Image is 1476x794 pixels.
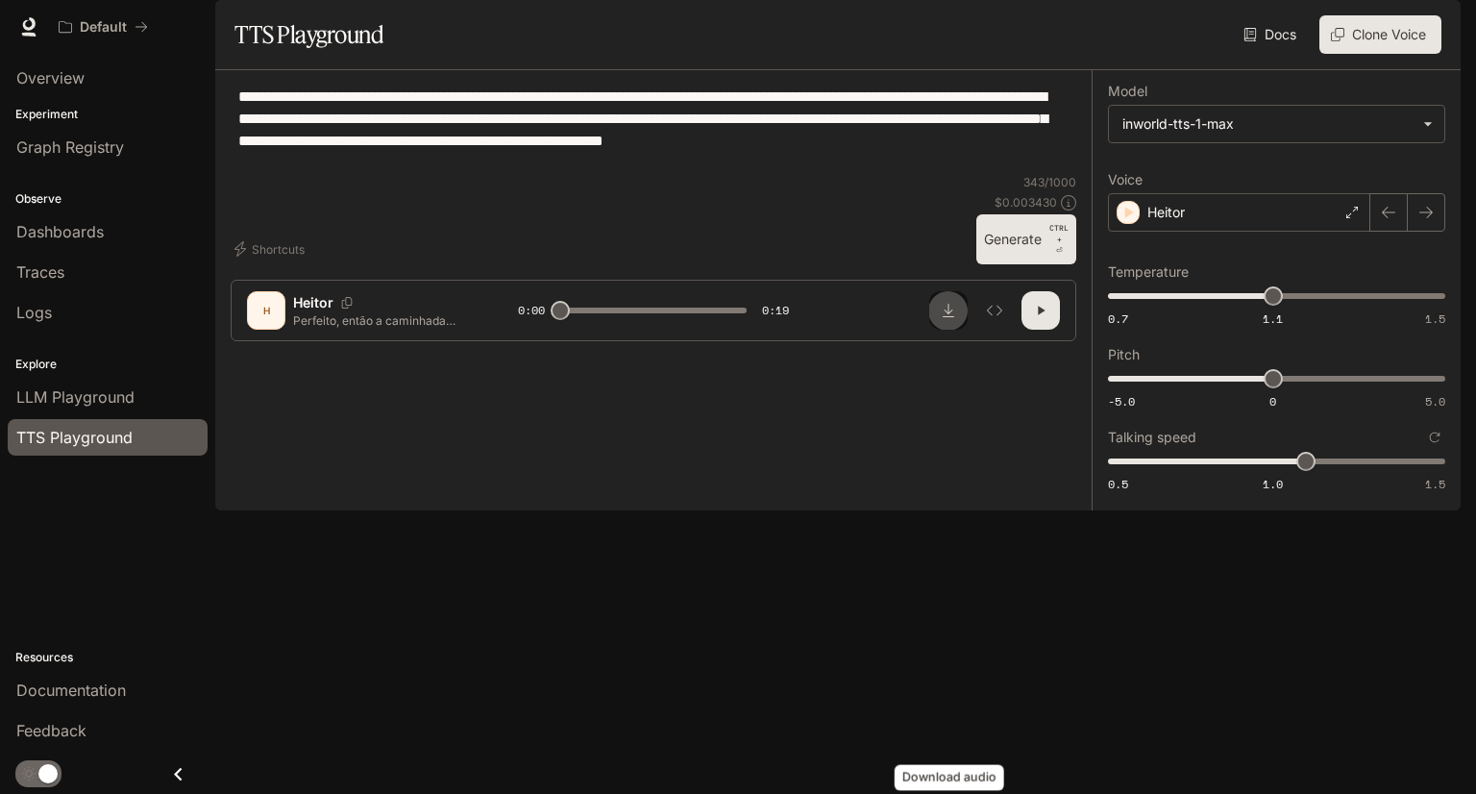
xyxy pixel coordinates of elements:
[895,765,1004,791] div: Download audio
[995,194,1057,211] p: $ 0.003430
[1240,15,1304,54] a: Docs
[1319,15,1441,54] button: Clone Voice
[1425,393,1445,409] span: 5.0
[50,8,157,46] button: All workspaces
[929,291,968,330] button: Download audio
[1023,174,1076,190] p: 343 / 1000
[1147,203,1185,222] p: Heitor
[975,291,1014,330] button: Inspect
[1424,427,1445,448] button: Reset to default
[333,297,360,309] button: Copy Voice ID
[1108,310,1128,327] span: 0.7
[518,301,545,320] span: 0:00
[1108,173,1143,186] p: Voice
[251,295,282,326] div: H
[1049,222,1069,245] p: CTRL +
[976,214,1076,264] button: GenerateCTRL +⏎
[1108,265,1189,279] p: Temperature
[1425,476,1445,492] span: 1.5
[234,15,383,54] h1: TTS Playground
[80,19,127,36] p: Default
[1108,85,1147,98] p: Model
[762,301,789,320] span: 0:19
[1263,310,1283,327] span: 1.1
[1108,476,1128,492] span: 0.5
[1263,476,1283,492] span: 1.0
[1108,348,1140,361] p: Pitch
[1425,310,1445,327] span: 1.5
[1269,393,1276,409] span: 0
[293,312,472,329] p: Perfeito, então a caminhada com a sua esposa será às dezoito horas, seja na praça ou, se necessár...
[231,234,312,264] button: Shortcuts
[1108,393,1135,409] span: -5.0
[293,293,333,312] p: Heitor
[1109,106,1444,142] div: inworld-tts-1-max
[1122,114,1414,134] div: inworld-tts-1-max
[1108,431,1196,444] p: Talking speed
[1049,222,1069,257] p: ⏎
